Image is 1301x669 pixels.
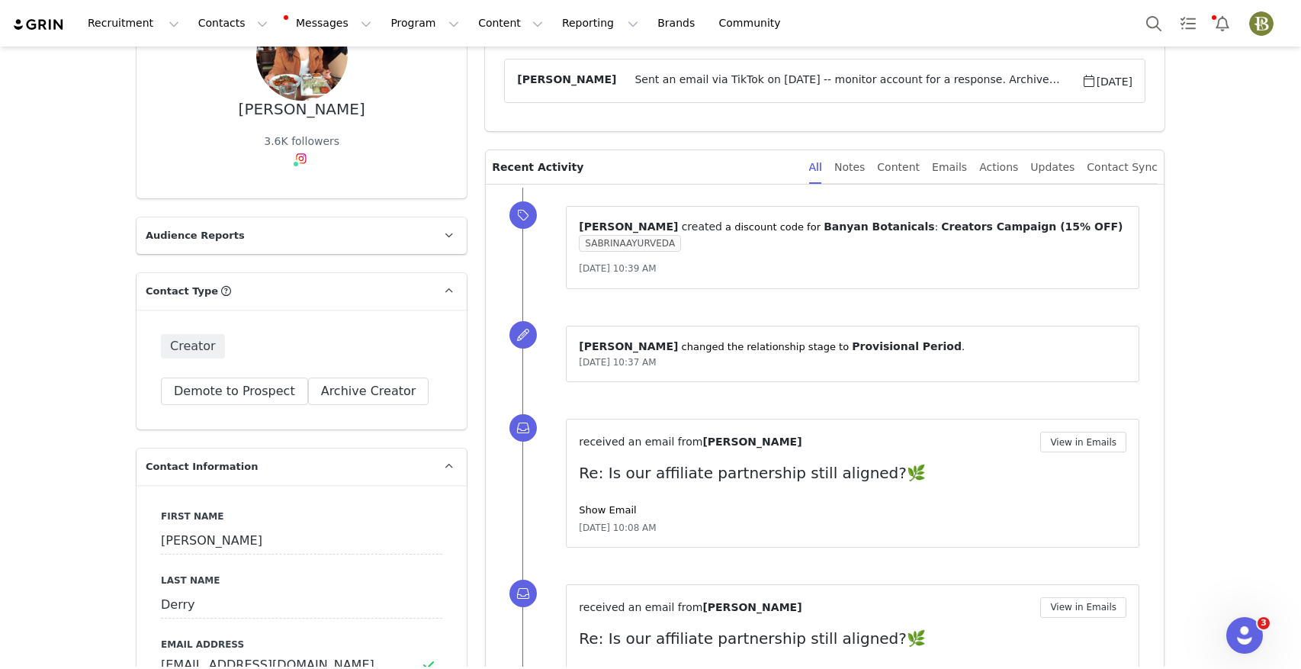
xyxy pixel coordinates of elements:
a: Show Email [579,504,636,516]
span: [PERSON_NAME] [517,72,616,90]
button: View in Emails [1040,597,1126,618]
span: SABRINAAYURVEDA [579,235,681,252]
a: Brands [648,6,708,40]
span: [DATE] 10:08 AM [579,521,656,535]
div: Content [877,150,920,185]
button: Contacts [189,6,277,40]
div: All [809,150,822,185]
span: received an email from [579,601,702,613]
button: Messages [278,6,381,40]
div: 3.6K followers [264,133,339,150]
div: Updates [1030,150,1075,185]
span: Sent an email via TikTok on [DATE] -- monitor account for a response. Archive after 2 weeks if no... [616,72,1081,90]
div: Emails [932,150,967,185]
span: [DATE] 10:39 AM [579,263,656,274]
div: [PERSON_NAME] [239,101,365,118]
span: Banyan Botanicals [824,220,935,233]
span: [PERSON_NAME] [579,340,678,352]
span: 3 [1258,617,1270,629]
img: 3327dee9-e04c-48ab-a596-90bf404031bc.jpg [256,9,348,101]
div: Contact Sync [1087,150,1158,185]
button: View in Emails [1040,432,1126,452]
button: Recruitment [79,6,188,40]
span: [DATE] 10:37 AM [579,357,656,368]
p: ⁨ ⁩ ⁨ ⁩ a discount code for ⁨ ⁩: ⁨ ⁩ [579,219,1126,235]
img: 4250c0fc-676a-4aa5-b993-636168ef9343.png [1249,11,1274,36]
span: received an email from [579,436,702,448]
p: Re: Is our affiliate partnership still aligned?🌿 [579,627,1126,650]
button: Profile [1240,11,1289,36]
button: Archive Creator [308,378,429,405]
iframe: Intercom live chat [1226,617,1263,654]
p: Recent Activity [492,150,796,184]
span: Creators Campaign (15% OFF) [941,220,1123,233]
span: [PERSON_NAME] [579,220,678,233]
span: created [682,220,722,233]
p: ⁨ ⁩ changed the ⁨relationship⁩ stage to ⁨ ⁩. [579,339,1126,355]
p: Re: Is our affiliate partnership still aligned?🌿 [579,462,1126,484]
a: Community [710,6,797,40]
span: [DATE] [1081,72,1132,90]
label: First Name [161,510,442,523]
img: instagram.svg [295,153,307,165]
div: Actions [979,150,1018,185]
a: Tasks [1171,6,1205,40]
button: Demote to Prospect [161,378,308,405]
span: Audience Reports [146,228,245,243]
button: Content [469,6,552,40]
button: Reporting [553,6,647,40]
label: Email Address [161,638,442,651]
span: Contact Type [146,284,218,299]
button: Notifications [1206,6,1239,40]
span: Contact Information [146,459,258,474]
button: Program [381,6,468,40]
div: Notes [834,150,865,185]
span: Creator [161,334,225,359]
button: Search [1137,6,1171,40]
span: Provisional Period [852,340,962,352]
span: [PERSON_NAME] [702,601,801,613]
img: grin logo [12,18,66,32]
span: [PERSON_NAME] [702,436,801,448]
label: Last Name [161,574,442,587]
